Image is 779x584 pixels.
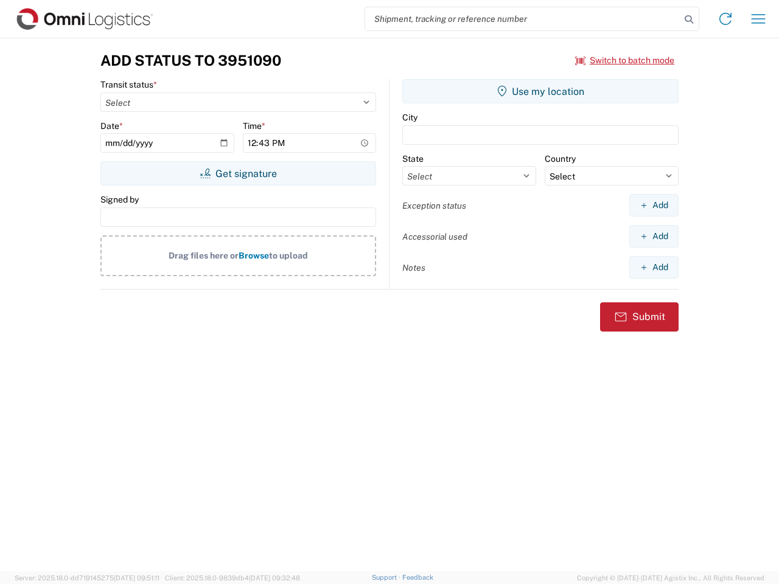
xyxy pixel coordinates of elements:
[114,574,159,582] span: [DATE] 09:51:11
[169,251,239,260] span: Drag files here or
[629,194,679,217] button: Add
[629,256,679,279] button: Add
[402,200,466,211] label: Exception status
[402,262,425,273] label: Notes
[365,7,680,30] input: Shipment, tracking or reference number
[575,50,674,71] button: Switch to batch mode
[15,574,159,582] span: Server: 2025.18.0-dd719145275
[100,120,123,131] label: Date
[372,574,402,581] a: Support
[629,225,679,248] button: Add
[239,251,269,260] span: Browse
[600,302,679,332] button: Submit
[402,574,433,581] a: Feedback
[243,120,265,131] label: Time
[100,194,139,205] label: Signed by
[577,572,764,583] span: Copyright © [DATE]-[DATE] Agistix Inc., All Rights Reserved
[249,574,300,582] span: [DATE] 09:32:48
[402,153,424,164] label: State
[402,79,679,103] button: Use my location
[100,161,376,186] button: Get signature
[100,79,157,90] label: Transit status
[545,153,576,164] label: Country
[402,231,467,242] label: Accessorial used
[100,52,281,69] h3: Add Status to 3951090
[402,112,417,123] label: City
[165,574,300,582] span: Client: 2025.18.0-9839db4
[269,251,308,260] span: to upload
